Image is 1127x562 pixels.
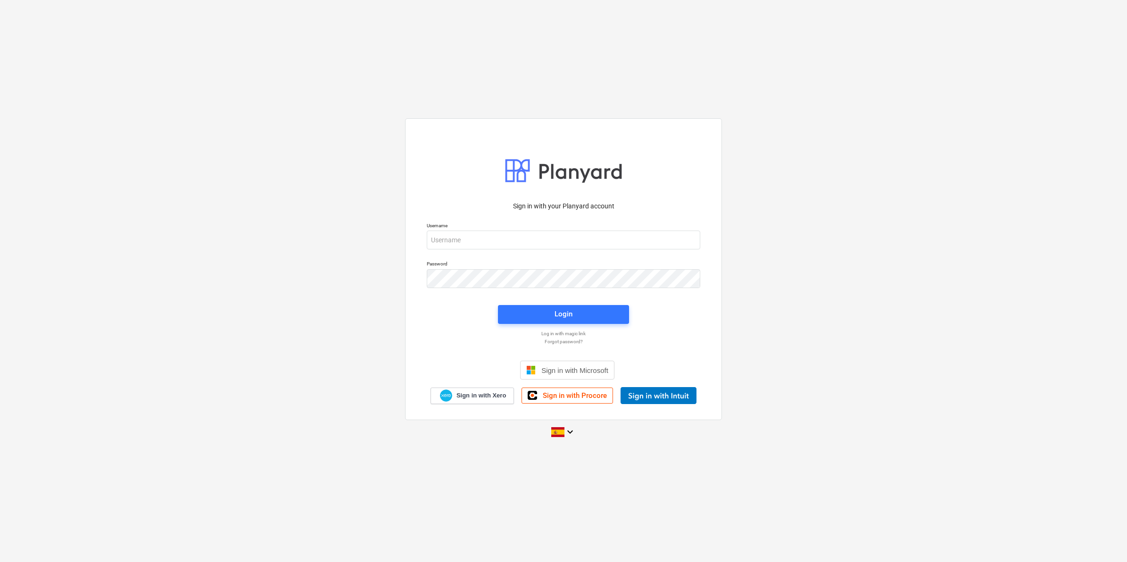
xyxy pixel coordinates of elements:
p: Password [427,261,700,269]
p: Sign in with your Planyard account [427,201,700,211]
a: Log in with magic link [422,331,705,337]
span: Sign in with Procore [543,391,607,400]
span: Sign in with Xero [456,391,506,400]
i: keyboard_arrow_down [564,426,576,438]
img: Xero logo [440,389,452,402]
p: Username [427,223,700,231]
a: Forgot password? [422,339,705,345]
button: Login [498,305,629,324]
a: Sign in with Xero [431,388,514,404]
a: Sign in with Procore [522,388,613,404]
span: Sign in with Microsoft [541,366,608,374]
div: Login [555,308,572,320]
img: Microsoft logo [526,365,536,375]
input: Username [427,231,700,249]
